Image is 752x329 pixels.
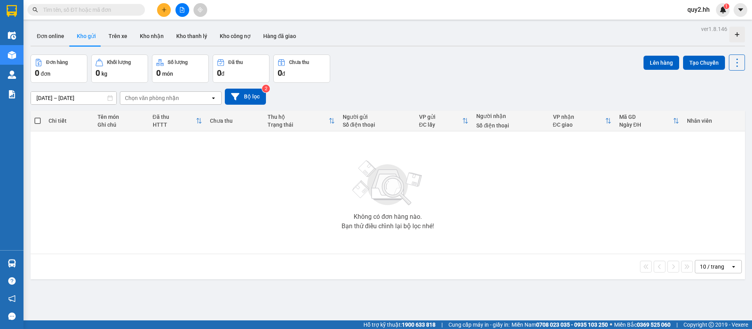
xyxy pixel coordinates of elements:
[734,3,747,17] button: caret-down
[257,27,302,45] button: Hàng đã giao
[35,68,39,78] span: 0
[553,114,605,120] div: VP nhận
[217,68,221,78] span: 0
[363,320,436,329] span: Hỗ trợ kỹ thuật:
[553,122,605,128] div: ĐC giao
[8,259,16,267] img: warehouse-icon
[33,7,38,13] span: search
[343,122,411,128] div: Số điện thoại
[8,31,16,40] img: warehouse-icon
[43,5,136,14] input: Tìm tên, số ĐT hoặc mã đơn
[41,71,51,77] span: đơn
[134,27,170,45] button: Kho nhận
[402,322,436,328] strong: 1900 633 818
[157,3,171,17] button: plus
[102,27,134,45] button: Trên xe
[168,60,188,65] div: Số lượng
[153,122,196,128] div: HTTT
[349,156,427,211] img: svg+xml;base64,PHN2ZyBjbGFzcz0ibGlzdC1wbHVnX19zdmciIHhtbG5zPSJodHRwOi8vd3d3LnczLm9yZy8yMDAwL3N2Zy...
[221,71,224,77] span: đ
[8,313,16,320] span: message
[8,90,16,98] img: solution-icon
[8,71,16,79] img: warehouse-icon
[549,111,615,131] th: Toggle SortBy
[193,3,207,17] button: aim
[683,56,725,70] button: Tạo Chuyến
[536,322,608,328] strong: 0708 023 035 - 0935 103 250
[343,114,411,120] div: Người gửi
[213,55,269,83] button: Đã thu0đ
[262,85,270,93] sup: 2
[615,111,683,131] th: Toggle SortBy
[676,320,678,329] span: |
[210,95,217,101] svg: open
[476,113,545,119] div: Người nhận
[107,60,131,65] div: Khối lượng
[197,7,203,13] span: aim
[644,56,679,70] button: Lên hàng
[619,114,673,120] div: Mã GD
[31,27,70,45] button: Đơn online
[101,71,107,77] span: kg
[448,320,510,329] span: Cung cấp máy in - giấy in:
[8,51,16,59] img: warehouse-icon
[282,71,285,77] span: đ
[619,122,673,128] div: Ngày ĐH
[419,114,463,120] div: VP gửi
[149,111,206,131] th: Toggle SortBy
[8,295,16,302] span: notification
[512,320,608,329] span: Miền Nam
[210,118,260,124] div: Chưa thu
[31,55,87,83] button: Đơn hàng0đơn
[49,118,89,124] div: Chi tiết
[152,55,209,83] button: Số lượng0món
[7,5,17,17] img: logo-vxr
[354,214,422,220] div: Không có đơn hàng nào.
[153,114,196,120] div: Đã thu
[701,25,727,33] div: ver 1.8.146
[213,27,257,45] button: Kho công nợ
[70,27,102,45] button: Kho gửi
[610,323,612,326] span: ⚪️
[419,122,463,128] div: ĐC lấy
[725,4,728,9] span: 1
[289,60,309,65] div: Chưa thu
[225,89,266,105] button: Bộ lọc
[415,111,473,131] th: Toggle SortBy
[278,68,282,78] span: 0
[724,4,729,9] sup: 1
[476,122,545,129] div: Số điện thoại
[162,71,173,77] span: món
[179,7,185,13] span: file-add
[268,114,329,120] div: Thu hộ
[170,27,213,45] button: Kho thanh lý
[730,264,737,270] svg: open
[268,122,329,128] div: Trạng thái
[700,263,724,271] div: 10 / trang
[729,27,745,42] div: Tạo kho hàng mới
[31,92,116,104] input: Select a date range.
[8,277,16,285] span: question-circle
[687,118,741,124] div: Nhân viên
[125,94,179,102] div: Chọn văn phòng nhận
[681,5,716,15] span: quy2.hh
[228,60,243,65] div: Đã thu
[637,322,671,328] strong: 0369 525 060
[273,55,330,83] button: Chưa thu0đ
[91,55,148,83] button: Khối lượng0kg
[161,7,167,13] span: plus
[46,60,68,65] div: Đơn hàng
[614,320,671,329] span: Miền Bắc
[264,111,339,131] th: Toggle SortBy
[737,6,744,13] span: caret-down
[98,122,145,128] div: Ghi chú
[719,6,727,13] img: icon-new-feature
[156,68,161,78] span: 0
[98,114,145,120] div: Tên món
[441,320,443,329] span: |
[96,68,100,78] span: 0
[709,322,714,327] span: copyright
[175,3,189,17] button: file-add
[342,223,434,229] div: Bạn thử điều chỉnh lại bộ lọc nhé!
